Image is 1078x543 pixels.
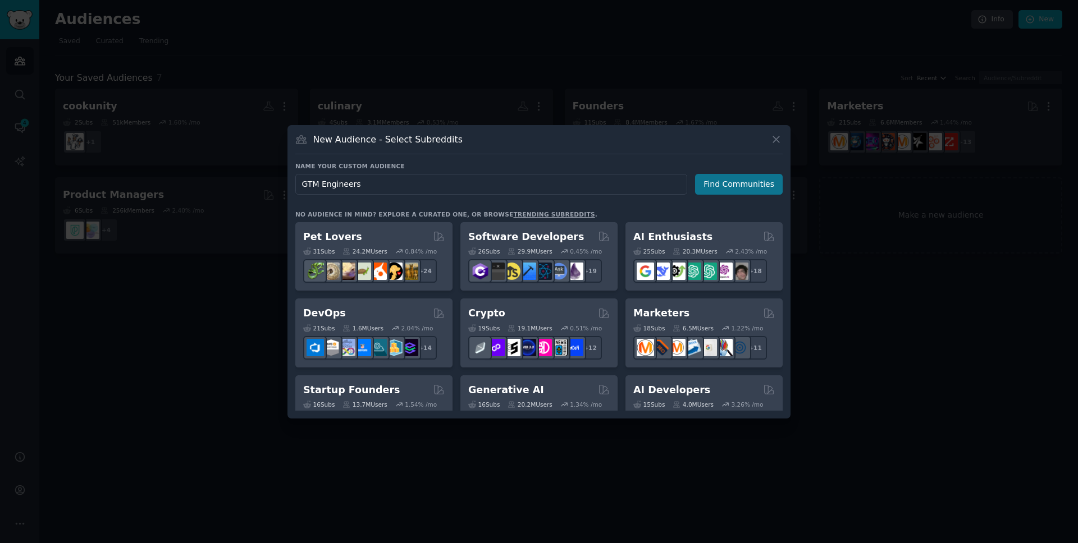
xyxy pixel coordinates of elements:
[633,324,665,332] div: 18 Sub s
[468,383,544,397] h2: Generative AI
[668,339,686,356] img: AskMarketing
[303,306,346,320] h2: DevOps
[468,230,584,244] h2: Software Developers
[303,324,335,332] div: 21 Sub s
[684,263,701,280] img: chatgpt_promptDesign
[731,339,748,356] img: OnlineMarketing
[637,339,654,356] img: content_marketing
[652,263,670,280] img: DeepSeek
[732,324,764,332] div: 1.22 % /mo
[508,324,552,332] div: 19.1M Users
[354,263,371,280] img: turtle
[652,339,670,356] img: bigseo
[295,210,597,218] div: No audience in mind? Explore a curated one, or browse .
[508,401,552,408] div: 20.2M Users
[673,247,717,255] div: 20.3M Users
[413,259,437,283] div: + 24
[513,211,595,218] a: trending subreddits
[342,401,387,408] div: 13.7M Users
[731,263,748,280] img: ArtificalIntelligence
[519,263,536,280] img: iOSProgramming
[550,339,568,356] img: CryptoNews
[633,247,665,255] div: 25 Sub s
[715,339,733,356] img: MarketingResearch
[566,339,583,356] img: defi_
[401,263,418,280] img: dogbreed
[633,230,712,244] h2: AI Enthusiasts
[303,401,335,408] div: 16 Sub s
[633,306,689,320] h2: Marketers
[385,263,403,280] img: PetAdvice
[472,263,489,280] img: csharp
[684,339,701,356] img: Emailmarketing
[570,401,602,408] div: 1.34 % /mo
[369,339,387,356] img: platformengineering
[570,324,602,332] div: 0.51 % /mo
[468,306,505,320] h2: Crypto
[695,174,783,195] button: Find Communities
[700,339,717,356] img: googleads
[487,263,505,280] img: software
[338,339,355,356] img: Docker_DevOps
[735,247,767,255] div: 2.43 % /mo
[468,324,500,332] div: 19 Sub s
[700,263,717,280] img: chatgpt_prompts_
[472,339,489,356] img: ethfinance
[487,339,505,356] img: 0xPolygon
[303,383,400,397] h2: Startup Founders
[633,383,710,397] h2: AI Developers
[354,339,371,356] img: DevOpsLinks
[578,259,602,283] div: + 19
[503,263,520,280] img: learnjavascript
[535,339,552,356] img: defiblockchain
[342,324,383,332] div: 1.6M Users
[401,324,433,332] div: 2.04 % /mo
[732,401,764,408] div: 3.26 % /mo
[550,263,568,280] img: AskComputerScience
[307,339,324,356] img: azuredevops
[468,401,500,408] div: 16 Sub s
[570,247,602,255] div: 0.45 % /mo
[508,247,552,255] div: 29.9M Users
[322,263,340,280] img: ballpython
[313,134,463,145] h3: New Audience - Select Subreddits
[322,339,340,356] img: AWS_Certified_Experts
[566,263,583,280] img: elixir
[295,174,687,195] input: Pick a short name, like "Digital Marketers" or "Movie-Goers"
[743,336,767,360] div: + 11
[519,339,536,356] img: web3
[303,230,362,244] h2: Pet Lovers
[637,263,654,280] img: GoogleGeminiAI
[668,263,686,280] img: AItoolsCatalog
[369,263,387,280] img: cockatiel
[535,263,552,280] img: reactnative
[295,162,783,170] h3: Name your custom audience
[673,401,714,408] div: 4.0M Users
[338,263,355,280] img: leopardgeckos
[385,339,403,356] img: aws_cdk
[673,324,714,332] div: 6.5M Users
[401,339,418,356] img: PlatformEngineers
[405,401,437,408] div: 1.54 % /mo
[715,263,733,280] img: OpenAIDev
[578,336,602,360] div: + 12
[342,247,387,255] div: 24.2M Users
[503,339,520,356] img: ethstaker
[413,336,437,360] div: + 14
[405,247,437,255] div: 0.84 % /mo
[307,263,324,280] img: herpetology
[303,247,335,255] div: 31 Sub s
[468,247,500,255] div: 26 Sub s
[743,259,767,283] div: + 18
[633,401,665,408] div: 15 Sub s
